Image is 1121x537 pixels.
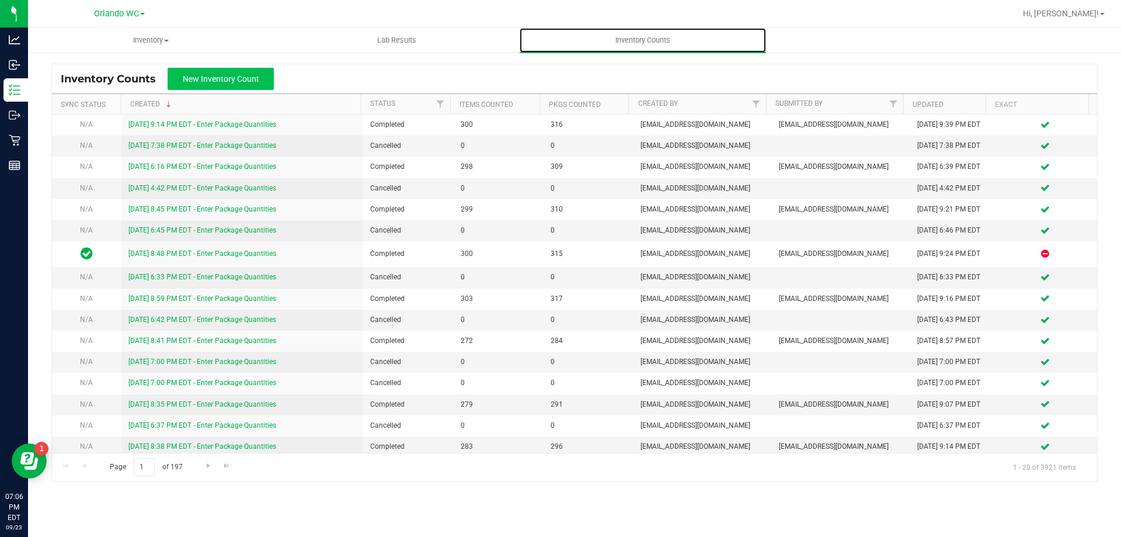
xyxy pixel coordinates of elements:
inline-svg: Outbound [9,109,20,121]
span: 316 [551,119,626,130]
span: Completed [370,204,446,215]
a: Lab Results [274,28,520,53]
div: [DATE] 9:24 PM EDT [917,248,986,259]
span: N/A [80,400,93,408]
span: N/A [80,205,93,213]
span: N/A [80,295,93,303]
span: [EMAIL_ADDRESS][DOMAIN_NAME] [779,248,903,259]
span: [EMAIL_ADDRESS][DOMAIN_NAME] [640,377,765,389]
a: [DATE] 7:00 PM EDT - Enter Package Quantities [128,379,276,387]
span: N/A [80,442,93,451]
span: [EMAIL_ADDRESS][DOMAIN_NAME] [640,248,765,259]
span: [EMAIL_ADDRESS][DOMAIN_NAME] [779,119,903,130]
th: Exact [986,94,1088,115]
span: Completed [370,441,446,452]
span: Cancelled [370,140,446,151]
span: 315 [551,248,626,259]
span: Completed [370,248,446,259]
div: [DATE] 6:43 PM EDT [917,314,986,325]
span: [EMAIL_ADDRESS][DOMAIN_NAME] [640,314,765,325]
a: Pkgs Counted [549,101,601,109]
span: 0 [551,183,626,194]
span: [EMAIL_ADDRESS][DOMAIN_NAME] [640,335,765,347]
span: 0 [551,356,626,368]
span: [EMAIL_ADDRESS][DOMAIN_NAME] [640,119,765,130]
a: [DATE] 8:45 PM EDT - Enter Package Quantities [128,205,276,213]
span: [EMAIL_ADDRESS][DOMAIN_NAME] [779,335,903,347]
a: [DATE] 8:48 PM EDT - Enter Package Quantities [128,250,276,258]
span: 303 [461,293,537,304]
inline-svg: Inventory [9,84,20,96]
a: [DATE] 6:16 PM EDT - Enter Package Quantities [128,162,276,171]
span: Hi, [PERSON_NAME]! [1023,9,1099,18]
p: 07:06 PM EDT [5,491,23,523]
span: N/A [80,184,93,192]
span: Completed [370,161,446,172]
span: N/A [80,141,93,150]
div: [DATE] 9:39 PM EDT [917,119,986,130]
span: N/A [80,337,93,345]
div: [DATE] 6:46 PM EDT [917,225,986,236]
a: Items Counted [459,101,513,109]
a: Go to the next page [200,458,217,474]
div: [DATE] 4:42 PM EDT [917,183,986,194]
inline-svg: Analytics [9,34,20,46]
span: N/A [80,120,93,129]
span: Page of 197 [100,458,192,476]
span: N/A [80,421,93,429]
span: 300 [461,119,537,130]
span: Inventory Counts [600,35,686,46]
inline-svg: Reports [9,160,20,171]
a: [DATE] 6:42 PM EDT - Enter Package Quantities [128,316,276,324]
span: 299 [461,204,537,215]
span: [EMAIL_ADDRESS][DOMAIN_NAME] [640,293,765,304]
inline-svg: Inbound [9,59,20,71]
span: In Sync [81,245,93,262]
span: [EMAIL_ADDRESS][DOMAIN_NAME] [640,399,765,410]
span: [EMAIL_ADDRESS][DOMAIN_NAME] [640,272,765,283]
span: 0 [551,272,626,283]
span: [EMAIL_ADDRESS][DOMAIN_NAME] [779,204,903,215]
span: 309 [551,161,626,172]
span: Completed [370,119,446,130]
span: Lab Results [361,35,432,46]
span: 298 [461,161,537,172]
div: [DATE] 9:14 PM EDT [917,441,986,452]
span: [EMAIL_ADDRESS][DOMAIN_NAME] [640,204,765,215]
a: Status [370,99,395,108]
span: [EMAIL_ADDRESS][DOMAIN_NAME] [640,183,765,194]
div: [DATE] 6:39 PM EDT [917,161,986,172]
a: Updated [913,101,944,109]
span: Inventory Counts [61,72,168,85]
iframe: Resource center unread badge [34,442,48,456]
span: 0 [461,420,537,431]
span: Cancelled [370,272,446,283]
div: [DATE] 7:00 PM EDT [917,377,986,389]
span: 0 [461,314,537,325]
a: Inventory Counts [520,28,765,53]
span: 284 [551,335,626,347]
span: Cancelled [370,225,446,236]
span: 296 [551,441,626,452]
span: 291 [551,399,626,410]
a: [DATE] 7:38 PM EDT - Enter Package Quantities [128,141,276,150]
span: N/A [80,316,93,324]
a: Filter [431,94,450,114]
a: [DATE] 6:33 PM EDT - Enter Package Quantities [128,273,276,281]
span: N/A [80,379,93,387]
span: Completed [370,293,446,304]
span: [EMAIL_ADDRESS][DOMAIN_NAME] [779,399,903,410]
a: [DATE] 4:42 PM EDT - Enter Package Quantities [128,184,276,192]
a: [DATE] 6:45 PM EDT - Enter Package Quantities [128,226,276,234]
span: [EMAIL_ADDRESS][DOMAIN_NAME] [779,441,903,452]
span: N/A [80,358,93,366]
span: 0 [461,377,537,389]
inline-svg: Retail [9,134,20,146]
span: New Inventory Count [183,74,259,84]
a: [DATE] 8:59 PM EDT - Enter Package Quantities [128,295,276,303]
a: Inventory [28,28,274,53]
span: Cancelled [370,183,446,194]
a: [DATE] 6:37 PM EDT - Enter Package Quantities [128,421,276,429]
a: Filter [746,94,765,114]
